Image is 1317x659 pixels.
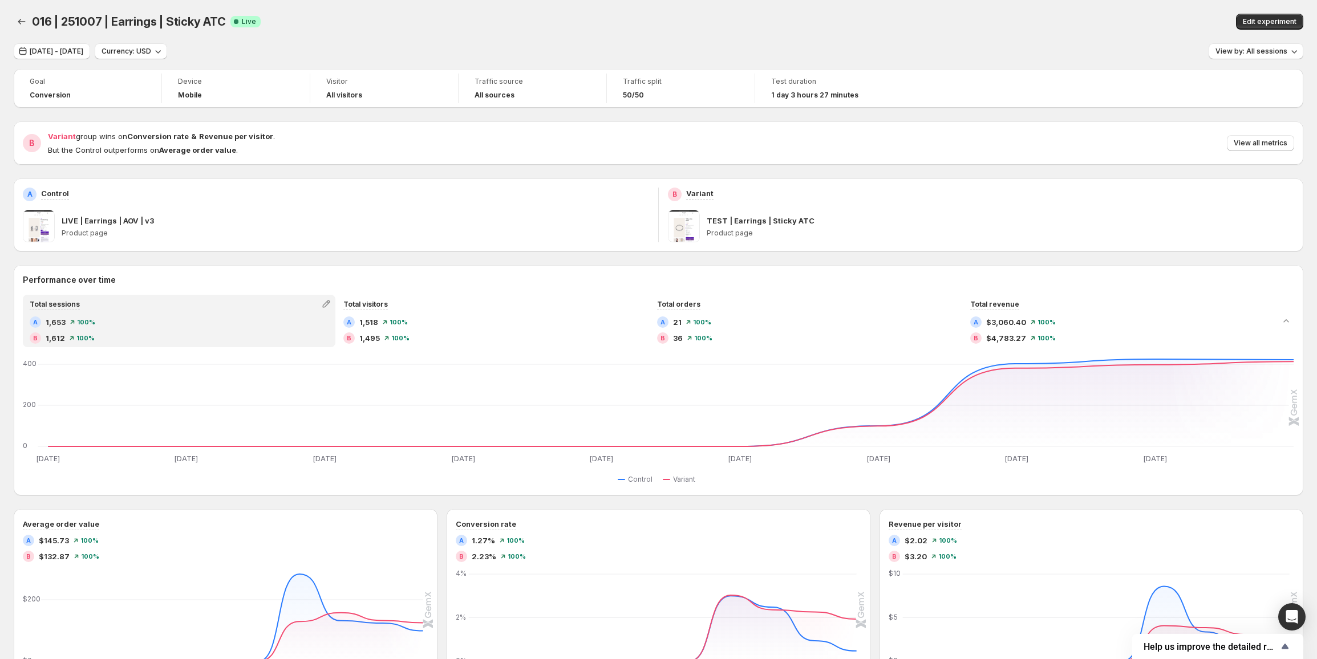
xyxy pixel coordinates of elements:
[14,43,90,59] button: [DATE] - [DATE]
[472,535,495,546] span: 1.27%
[62,215,154,226] p: LIVE | Earrings | AOV | v3
[475,76,590,101] a: Traffic sourceAll sources
[889,518,962,530] h3: Revenue per visitor
[80,537,99,544] span: 100%
[1038,335,1056,341] span: 100%
[27,190,33,199] h2: A
[30,91,71,100] span: Conversion
[23,518,99,530] h3: Average order value
[660,335,665,341] h2: B
[694,335,712,341] span: 100%
[974,335,978,341] h2: B
[46,332,65,344] span: 1,612
[693,319,711,326] span: 100%
[456,613,466,621] text: 2%
[26,537,31,544] h2: A
[23,441,27,450] text: 0
[452,454,475,463] text: [DATE]
[1278,603,1306,630] div: Open Intercom Messenger
[178,77,294,86] span: Device
[892,553,897,560] h2: B
[1005,454,1028,463] text: [DATE]
[508,553,526,560] span: 100%
[39,535,69,546] span: $145.73
[127,132,189,141] strong: Conversion rate
[939,537,957,544] span: 100%
[663,473,700,486] button: Variant
[623,77,739,86] span: Traffic split
[459,537,464,544] h2: A
[95,43,167,59] button: Currency: USD
[76,335,95,341] span: 100%
[1227,135,1294,151] button: View all metrics
[23,595,40,603] text: $200
[23,210,55,242] img: LIVE | Earrings | AOV | v3
[46,316,66,328] span: 1,653
[628,475,653,484] span: Control
[456,518,516,530] h3: Conversion rate
[1209,43,1303,59] button: View by: All sessions
[623,91,644,100] span: 50/50
[475,91,514,100] h4: All sources
[673,332,683,344] span: 36
[1215,47,1287,56] span: View by: All sessions
[23,274,1294,286] h2: Performance over time
[1144,454,1167,463] text: [DATE]
[618,473,657,486] button: Control
[1144,641,1278,652] span: Help us improve the detailed report for A/B campaigns
[668,210,700,242] img: TEST | Earrings | Sticky ATC
[178,91,202,100] h4: Mobile
[48,132,76,141] span: Variant
[32,15,226,29] span: 016 | 251007 | Earrings | Sticky ATC
[23,359,37,368] text: 400
[391,335,410,341] span: 100%
[623,76,739,101] a: Traffic split50/50
[77,319,95,326] span: 100%
[81,553,99,560] span: 100%
[39,551,70,562] span: $132.87
[771,77,888,86] span: Test duration
[326,77,442,86] span: Visitor
[242,17,256,26] span: Live
[707,229,1294,238] p: Product page
[390,319,408,326] span: 100%
[14,14,30,30] button: Back
[359,316,378,328] span: 1,518
[590,454,613,463] text: [DATE]
[673,316,682,328] span: 21
[456,569,467,577] text: 4%
[30,47,83,56] span: [DATE] - [DATE]
[889,613,898,621] text: $5
[29,137,35,149] h2: B
[23,400,36,409] text: 200
[1236,14,1303,30] button: Edit experiment
[1038,319,1056,326] span: 100%
[889,569,901,577] text: $10
[191,132,197,141] strong: &
[326,76,442,101] a: VisitorAll visitors
[475,77,590,86] span: Traffic source
[686,188,714,199] p: Variant
[974,319,978,326] h2: A
[326,91,362,100] h4: All visitors
[159,145,236,154] strong: Average order value
[938,553,957,560] span: 100%
[660,319,665,326] h2: A
[459,553,464,560] h2: B
[657,300,700,308] span: Total orders
[970,300,1019,308] span: Total revenue
[986,332,1026,344] span: $4,783.27
[343,300,388,308] span: Total visitors
[1234,139,1287,148] span: View all metrics
[707,215,814,226] p: TEST | Earrings | Sticky ATC
[728,454,752,463] text: [DATE]
[30,300,80,308] span: Total sessions
[33,335,38,341] h2: B
[37,454,60,463] text: [DATE]
[62,229,649,238] p: Product page
[905,535,927,546] span: $2.02
[41,188,69,199] p: Control
[30,76,145,101] a: GoalConversion
[1243,17,1296,26] span: Edit experiment
[199,132,273,141] strong: Revenue per visitor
